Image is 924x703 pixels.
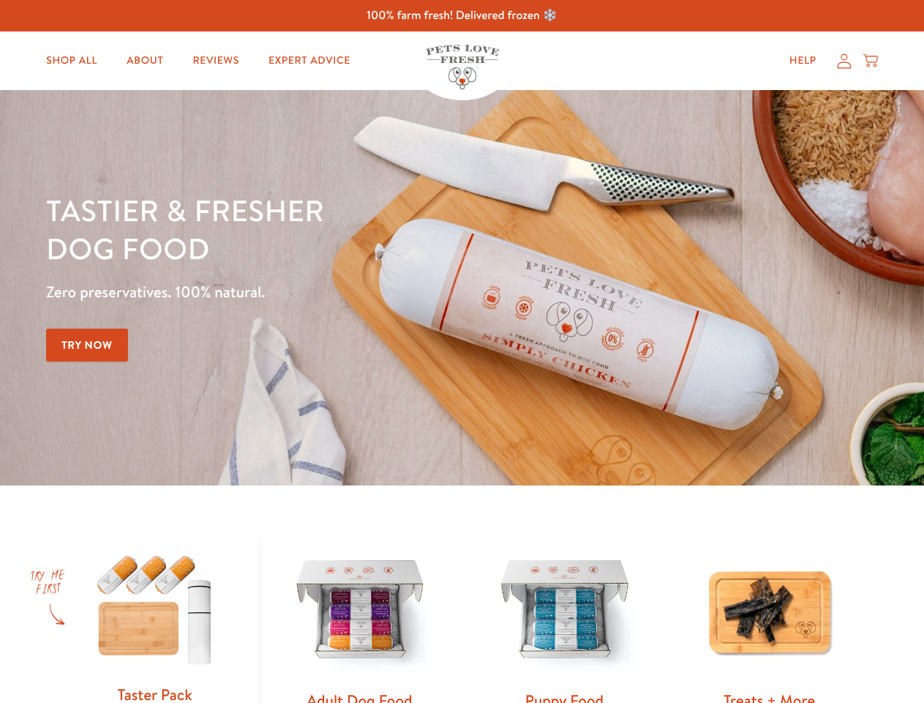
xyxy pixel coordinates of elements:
p: Zero preservatives. 100% natural. [46,279,601,305]
h1: Tastier & fresher dog food [46,191,601,267]
a: Expert Advice [257,46,362,75]
a: Shop All [34,46,109,75]
a: Help [778,46,828,75]
img: Pets Love Fresh [426,45,499,89]
a: Try Now [46,329,128,362]
a: Reviews [181,46,250,75]
a: About [115,46,175,75]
